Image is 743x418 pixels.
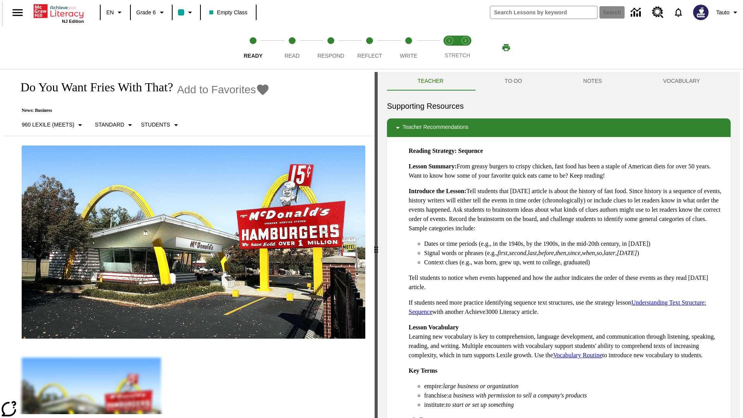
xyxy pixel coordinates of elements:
span: Respond [317,53,344,59]
em: [DATE] [617,250,637,256]
p: 960 Lexile (Meets) [22,121,74,129]
h6: Supporting Resources [387,100,731,112]
em: large business or organization [443,383,519,389]
em: a business with permission to sell a company's products [449,392,587,399]
em: since [568,250,580,256]
button: Reflect step 4 of 5 [347,26,392,69]
span: Add to Favorites [177,84,256,96]
strong: Lesson Summary: [409,163,457,170]
div: Instructional Panel Tabs [387,72,731,91]
button: Write step 5 of 5 [386,26,431,69]
button: TO-DO [474,72,553,91]
h1: Do You Want Fries With That? [12,80,173,94]
button: Add to Favorites - Do You Want Fries With That? [177,83,270,96]
p: Learning new vocabulary is key to comprehension, language development, and communication through ... [409,323,724,360]
a: Data Center [626,2,647,23]
div: Teacher Recommendations [387,118,731,137]
a: Vocabulary Routine [553,352,602,358]
span: STRETCH [445,52,470,58]
img: One of the first McDonald's stores, with the iconic red sign and golden arches. [22,146,365,339]
span: Read [284,53,300,59]
div: Home [34,3,84,24]
p: News: Business [12,108,270,113]
em: when [582,250,595,256]
div: reading [3,72,375,414]
button: Profile/Settings [713,5,743,19]
p: If students need more practice identifying sequence text structures, use the strategy lesson with... [409,298,724,317]
button: Scaffolds, Standard [92,118,138,132]
button: Language: EN, Select a language [103,5,128,19]
em: before [538,250,554,256]
em: then [555,250,566,256]
button: Select a new avatar [688,2,713,22]
span: Empty Class [209,9,248,17]
li: Dates or time periods (e.g., in the 1940s, by the 1900s, in the mid-20th century, in [DATE]) [424,239,724,248]
span: NJ Edition [62,19,84,24]
p: Tell students to notice when events happened and how the author indicates the order of these even... [409,273,724,292]
img: Avatar [693,5,709,20]
div: Press Enter or Spacebar and then press right and left arrow keys to move the slider [375,72,378,418]
li: franchise: [424,391,724,400]
em: last [528,250,537,256]
em: first [498,250,508,256]
button: NOTES [553,72,632,91]
span: EN [106,9,114,17]
button: Select Lexile, 960 Lexile (Meets) [19,118,88,132]
text: 1 [448,39,450,43]
a: Understanding Text Structure: Sequence [409,299,706,315]
span: Tauto [716,9,729,17]
li: empire: [424,382,724,391]
button: Stretch Respond step 2 of 2 [454,26,477,69]
a: Notifications [668,2,688,22]
li: institute: [424,400,724,409]
button: Class color is teal. Change class color [175,5,198,19]
p: From greasy burgers to crispy chicken, fast food has been a staple of American diets for over 50 ... [409,162,724,180]
p: Students [141,121,170,129]
button: Grade: Grade 6, Select a grade [133,5,169,19]
strong: Sequence [458,147,483,154]
button: Print [494,41,519,55]
em: later [604,250,615,256]
em: so [597,250,602,256]
span: Grade 6 [136,9,156,17]
span: Reflect [358,53,382,59]
strong: Lesson Vocabulary [409,324,459,331]
p: Tell students that [DATE] article is about the history of fast food. Since history is a sequence ... [409,187,724,233]
strong: Introduce the Lesson: [409,188,466,194]
p: Standard [95,121,124,129]
div: activity [378,72,740,418]
li: Context clues (e.g., was born, grew up, went to college, graduated) [424,258,724,267]
em: to start or set up something [446,401,514,408]
button: Respond step 3 of 5 [308,26,353,69]
span: Ready [244,53,263,59]
button: Read step 2 of 5 [269,26,314,69]
strong: Reading Strategy: [409,147,457,154]
p: Teacher Recommendations [402,123,468,132]
button: Ready step 1 of 5 [231,26,276,69]
li: Signal words or phrases (e.g., , , , , , , , , , ) [424,248,724,258]
a: Resource Center, Will open in new tab [647,2,668,23]
em: second [509,250,526,256]
span: Write [400,53,417,59]
button: VOCABULARY [632,72,731,91]
strong: Key Terms [409,367,437,374]
button: Open side menu [6,1,29,24]
button: Select Student [138,118,183,132]
text: 2 [464,39,466,43]
input: search field [490,6,597,19]
button: Teacher [387,72,474,91]
button: Stretch Read step 1 of 2 [438,26,461,69]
